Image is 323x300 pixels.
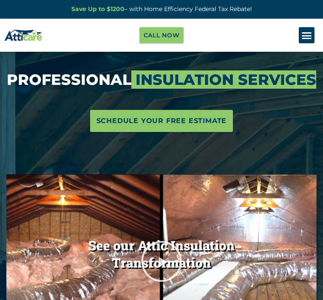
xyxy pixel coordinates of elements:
a: Save Up to $1200 [71,5,125,13]
div: Play Video [140,240,183,283]
a: Schedule Your Free Estimate [90,110,233,132]
h3: Professional [6,71,317,89]
span: Call Now [144,29,180,41]
p: – with Home Efficiency Federal Tax Rebate! [4,4,319,14]
span: Insulation Services [136,70,316,89]
span: Schedule Your Free Estimate [96,114,227,128]
div: Menu Toggle [299,27,315,43]
a: Call Now [139,27,184,43]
